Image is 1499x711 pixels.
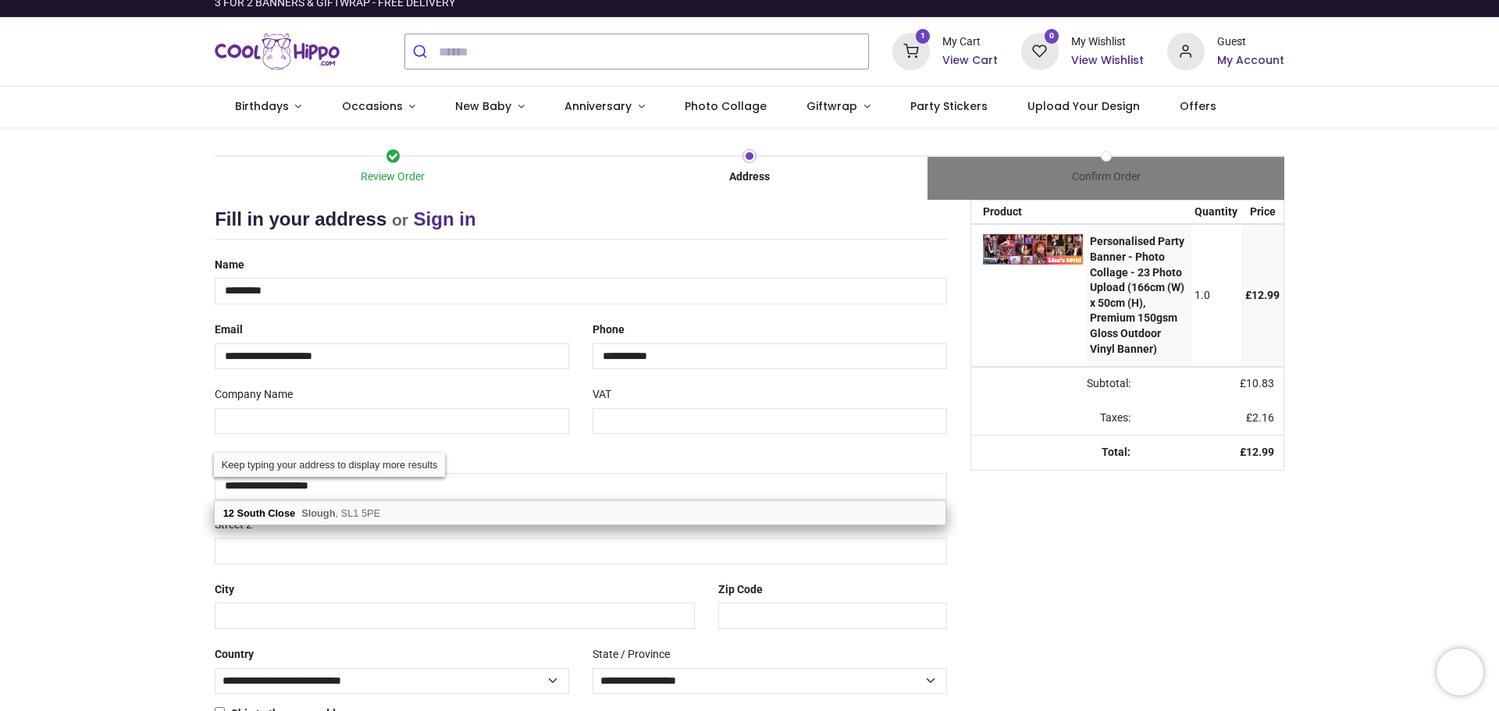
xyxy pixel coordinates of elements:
[983,234,1083,264] img: vnW4oQAAAAZJREFUAwCGIs0AO825BAAAAABJRU5ErkJggg==
[593,317,625,343] label: Phone
[806,98,857,114] span: Giftwrap
[1071,34,1144,50] div: My Wishlist
[215,30,340,73] img: Cool Hippo
[237,507,265,519] b: South
[1245,289,1280,301] span: £
[342,98,403,114] span: Occasions
[1437,649,1483,695] iframe: Brevo live chat
[786,87,890,127] a: Giftwrap
[1027,98,1140,114] span: Upload Your Design
[971,201,1087,224] th: Product
[1195,288,1237,304] div: 1.0
[942,53,998,69] a: View Cart
[235,98,289,114] span: Birthdays
[405,34,439,69] button: Submit
[268,507,295,519] b: Close
[1246,411,1274,424] span: £
[1240,446,1274,458] strong: £
[564,98,632,114] span: Anniversary
[1217,34,1284,50] div: Guest
[414,208,476,229] a: Sign in
[215,382,293,408] label: Company Name
[215,208,386,229] span: Fill in your address
[593,382,611,408] label: VAT
[1045,29,1059,44] sup: 0
[322,87,436,127] a: Occasions
[215,169,571,185] div: Review Order
[1252,411,1274,424] span: 2.16
[685,98,767,114] span: Photo Collage
[1246,446,1274,458] span: 12.99
[1021,44,1059,57] a: 0
[215,446,307,473] label: Street
[916,29,931,44] sup: 1
[436,87,545,127] a: New Baby
[1180,98,1216,114] span: Offers
[455,98,511,114] span: New Baby
[1240,377,1274,389] span: £
[593,642,670,668] label: State / Province
[971,367,1140,401] td: Subtotal:
[1252,289,1280,301] span: 12.99
[1241,201,1284,224] th: Price
[942,34,998,50] div: My Cart
[1090,235,1184,354] strong: Personalised Party Banner - Photo Collage - 23 Photo Upload (166cm (W) x 50cm (H), Premium 150gsm...
[1102,446,1130,458] strong: Total:
[971,401,1140,435] td: Taxes:
[718,577,763,603] label: Zip Code
[215,87,322,127] a: Birthdays
[571,169,928,185] div: Address
[928,169,1284,185] div: Confirm Order
[892,44,930,57] a: 1
[910,98,988,114] span: Party Stickers
[215,30,340,73] a: Logo of Cool Hippo
[544,87,664,127] a: Anniversary
[1246,377,1274,389] span: 10.83
[215,252,244,279] label: Name
[1071,53,1144,69] a: View Wishlist
[214,453,446,477] div: Keep typing your address to display more results
[223,507,234,519] b: 12
[215,501,945,525] div: address list
[215,642,254,668] label: Country
[1217,53,1284,69] a: My Account
[215,577,234,603] label: City
[392,211,408,229] small: or
[301,507,380,519] span: , SL1 5PE
[1191,201,1242,224] th: Quantity
[301,507,335,519] b: Slough
[215,317,243,343] label: Email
